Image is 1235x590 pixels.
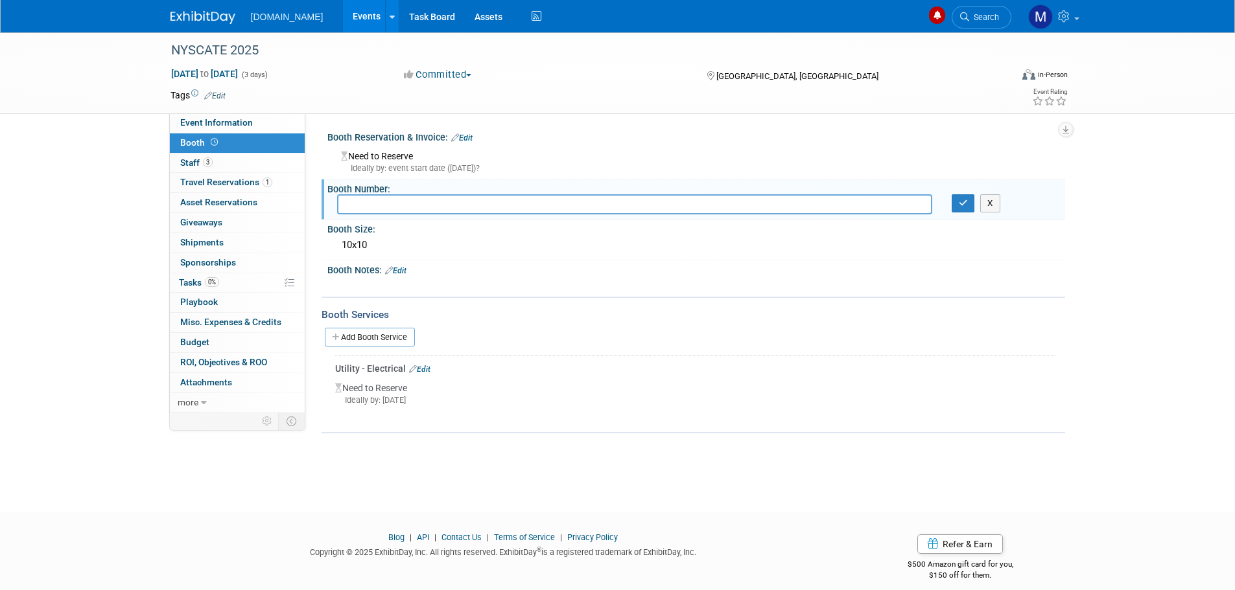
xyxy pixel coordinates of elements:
[180,377,232,387] span: Attachments
[179,277,219,288] span: Tasks
[969,12,999,22] span: Search
[170,233,305,253] a: Shipments
[417,532,429,542] a: API
[171,89,226,102] td: Tags
[1022,69,1035,80] img: Format-Inperson.png
[935,67,1068,87] div: Event Format
[263,177,272,187] span: 1
[325,328,415,346] a: Add Booth Service
[170,153,305,173] a: Staff3
[1028,5,1053,29] img: Mark Menzella
[557,532,565,542] span: |
[171,543,837,558] div: Copyright © 2025 ExhibitDay, Inc. All rights reserved. ExhibitDay is a registered trademark of Ex...
[484,532,492,542] span: |
[170,333,305,352] a: Budget
[335,394,1055,406] div: Ideally by: [DATE]
[327,128,1065,144] div: Booth Reservation & Invoice:
[327,179,1065,196] div: Booth Number:
[170,173,305,192] a: Travel Reservations1
[335,375,1055,416] div: Need to Reserve
[170,113,305,133] a: Event Information
[716,71,878,81] span: [GEOGRAPHIC_DATA], [GEOGRAPHIC_DATA]
[178,397,198,407] span: more
[406,532,415,542] span: |
[494,532,555,542] a: Terms of Service
[1037,70,1068,80] div: In-Person
[170,273,305,293] a: Tasks0%
[451,133,473,142] a: Edit
[170,353,305,372] a: ROI, Objectives & ROO
[180,317,281,327] span: Misc. Expenses & Credits
[567,532,618,542] a: Privacy Policy
[170,253,305,273] a: Sponsorships
[170,313,305,332] a: Misc. Expenses & Credits
[327,220,1065,236] div: Booth Size:
[170,373,305,392] a: Attachments
[441,532,482,542] a: Contact Us
[180,337,209,347] span: Budget
[337,146,1055,174] div: Need to Reserve
[180,217,222,227] span: Giveaways
[322,308,1065,322] div: Booth Services
[256,413,279,429] td: Personalize Event Tab Strip
[180,117,253,128] span: Event Information
[335,362,1055,375] div: Utility - Electrical
[431,532,440,542] span: |
[167,39,992,62] div: NYSCATE 2025
[171,11,235,24] img: ExhibitDay
[180,177,272,187] span: Travel Reservations
[171,68,239,80] span: [DATE] [DATE]
[180,257,236,267] span: Sponsorships
[278,413,305,429] td: Toggle Event Tabs
[170,193,305,212] a: Asset Reservations
[180,197,257,207] span: Asset Reservations
[180,357,267,367] span: ROI, Objectives & ROO
[180,237,224,247] span: Shipments
[203,157,213,167] span: 3
[856,570,1065,581] div: $150 off for them.
[170,293,305,312] a: Playbook
[388,532,405,542] a: Blog
[170,213,305,233] a: Giveaways
[208,137,220,147] span: Booth not reserved yet
[205,277,219,287] span: 0%
[980,194,1000,212] button: X
[337,235,1055,255] div: 10x10
[170,133,305,153] a: Booth
[241,71,268,79] span: (3 days)
[952,6,1011,28] a: Search
[180,137,220,148] span: Booth
[1032,89,1067,95] div: Event Rating
[537,546,541,553] sup: ®
[917,534,1003,554] a: Refer & Earn
[180,157,213,168] span: Staff
[251,12,323,22] span: [DOMAIN_NAME]
[856,550,1065,580] div: $500 Amazon gift card for you,
[341,163,1055,174] div: Ideally by: event start date ([DATE])?
[385,266,406,275] a: Edit
[204,91,226,100] a: Edit
[399,68,476,82] button: Committed
[170,393,305,413] a: more
[327,260,1065,277] div: Booth Notes:
[409,365,430,374] a: Edit
[180,297,218,307] span: Playbook
[198,69,211,79] span: to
